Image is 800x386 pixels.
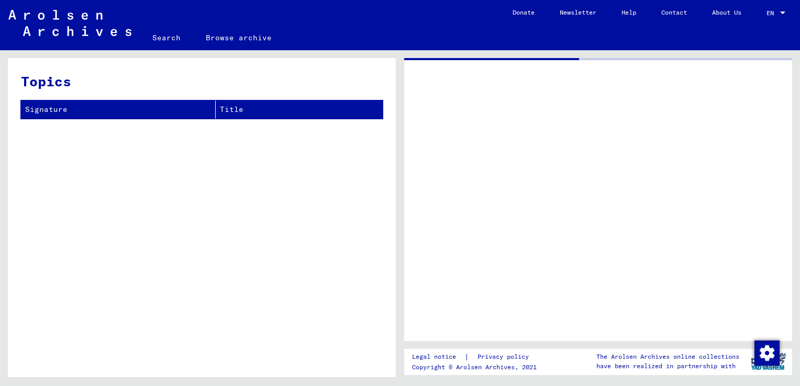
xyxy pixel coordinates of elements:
[766,9,778,17] span: EN
[140,25,193,50] a: Search
[21,71,382,92] h3: Topics
[412,362,541,372] p: Copyright © Arolsen Archives, 2021
[596,352,739,361] p: The Arolsen Archives online collections
[754,340,780,366] img: Change consent
[469,351,541,362] a: Privacy policy
[412,351,464,362] a: Legal notice
[412,351,541,362] div: |
[596,361,739,371] p: have been realized in partnership with
[216,100,383,119] th: Title
[8,10,131,36] img: Arolsen_neg.svg
[193,25,284,50] a: Browse archive
[21,100,216,119] th: Signature
[749,348,788,374] img: yv_logo.png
